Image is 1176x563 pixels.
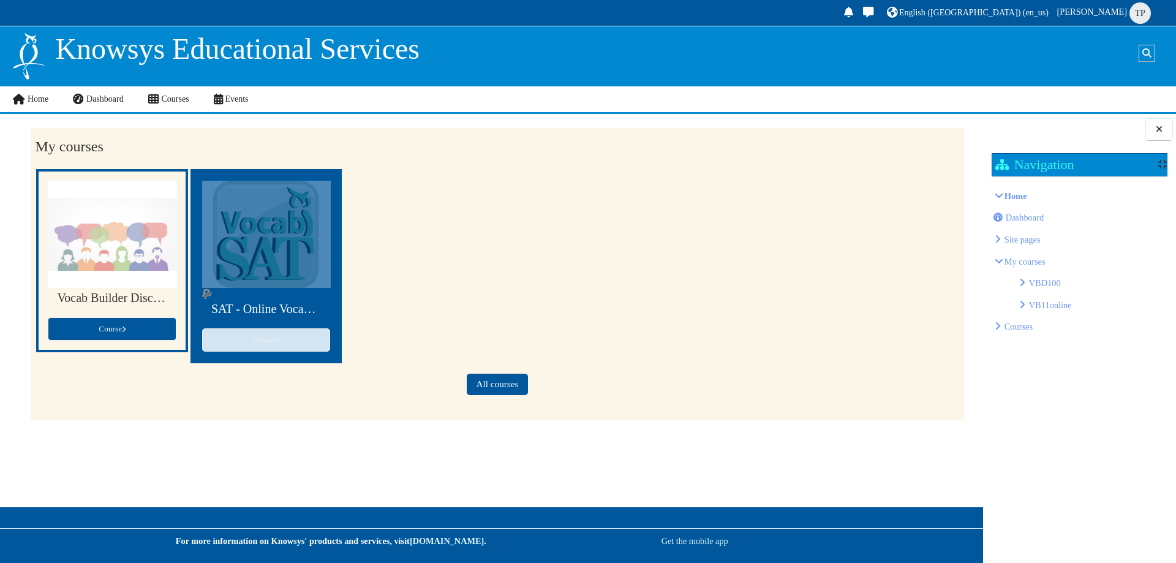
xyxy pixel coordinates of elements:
[136,86,202,112] a: Courses
[993,213,1044,222] a: Dashboard
[661,536,728,546] a: Get the mobile app
[1005,257,1046,266] a: My courses
[161,94,189,104] span: Courses
[995,253,1165,314] li: My courses
[1019,274,1165,292] li: VBD100
[35,138,959,156] h2: My courses
[1006,213,1044,222] span: Dashboard
[1029,278,1061,288] a: VBD100
[28,94,48,104] span: Home
[253,335,280,344] span: Course
[61,86,135,112] a: Dashboard
[176,536,486,546] strong: For more information on Knowsys' products and services, visit .
[99,324,126,333] span: Course
[1005,322,1033,331] a: Courses
[1029,300,1072,310] a: VB11online
[202,289,212,299] img: PayPal
[211,302,322,316] a: SAT - Online Vocabulary Builder
[987,148,1172,361] section: Blocks
[12,31,46,81] img: Logo
[995,157,1074,172] h2: Navigation
[885,4,1050,23] a: English ([GEOGRAPHIC_DATA]) ‎(en_us)‎
[48,317,176,341] a: Course
[840,4,858,23] div: Show notification window with no new notifications
[12,86,260,112] nav: Site links
[410,536,484,546] a: [DOMAIN_NAME]
[860,4,878,23] a: Toggle messaging drawer There are 0 unread conversations
[995,187,1165,336] li: Home
[862,7,875,17] i: Toggle messaging drawer
[202,86,261,112] a: Events
[1057,7,1127,17] span: [PERSON_NAME]
[995,231,1165,248] li: Knowsys Educational Services LLC
[57,291,167,305] a: Vocab Builder Discussion Forum
[86,94,124,104] span: Dashboard
[995,209,1165,226] li: Dashboard
[899,8,1049,17] span: English ([GEOGRAPHIC_DATA]) ‎(en_us)‎
[225,94,248,104] span: Events
[55,31,420,67] p: Knowsys Educational Services
[1055,1,1155,25] a: User menu
[467,374,527,395] a: All courses
[202,328,331,352] a: Course
[1019,297,1165,314] li: VB11online
[1158,159,1167,169] div: Show / hide the block
[1005,235,1041,244] span: Knowsys Educational Services LLC
[1129,2,1151,24] span: Tran Phan
[995,318,1165,335] li: Courses
[1005,191,1027,201] a: Home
